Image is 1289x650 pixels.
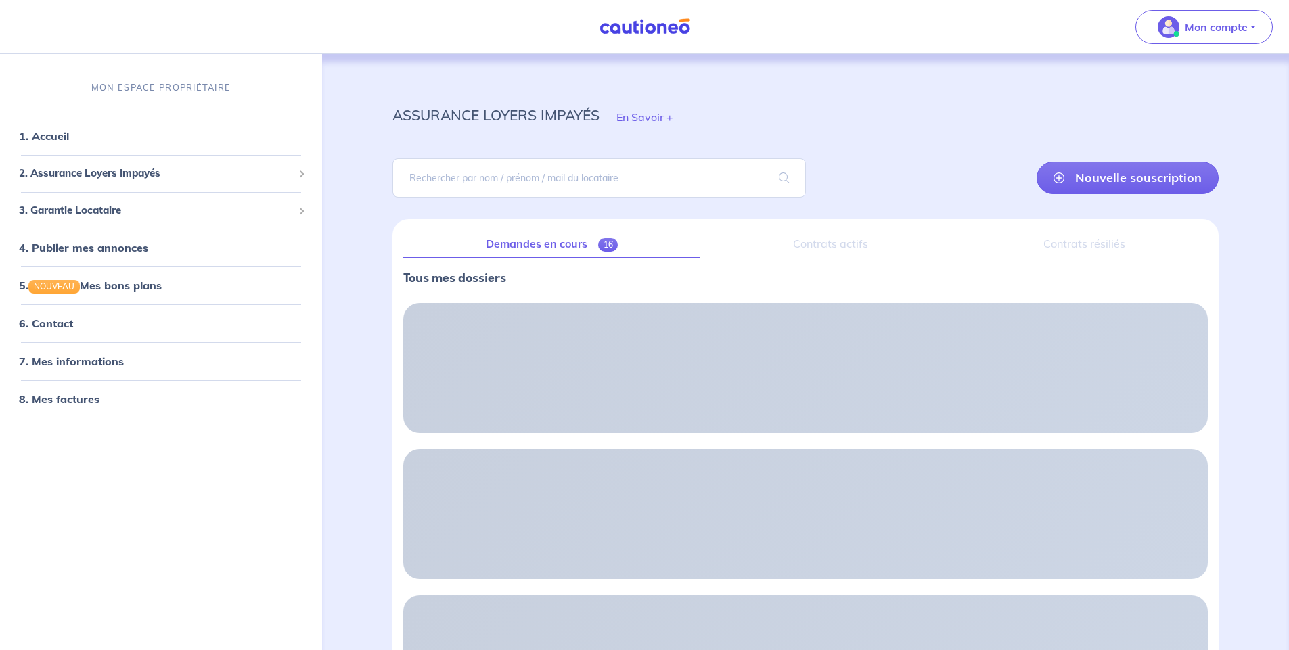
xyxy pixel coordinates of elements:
input: Rechercher par nom / prénom / mail du locataire [392,158,805,198]
a: 8. Mes factures [19,392,99,406]
a: Nouvelle souscription [1037,162,1219,194]
div: 8. Mes factures [5,386,317,413]
a: 1. Accueil [19,129,69,143]
img: illu_account_valid_menu.svg [1158,16,1179,38]
button: En Savoir + [600,97,690,137]
a: Demandes en cours16 [403,230,700,258]
p: Mon compte [1185,19,1248,35]
div: 1. Accueil [5,122,317,149]
div: 4. Publier mes annonces [5,234,317,261]
img: Cautioneo [594,18,696,35]
button: illu_account_valid_menu.svgMon compte [1135,10,1273,44]
p: assurance loyers impayés [392,103,600,127]
span: 2. Assurance Loyers Impayés [19,166,293,181]
span: 16 [598,238,618,252]
div: 7. Mes informations [5,348,317,375]
p: MON ESPACE PROPRIÉTAIRE [91,81,231,94]
span: search [763,159,806,197]
a: 5.NOUVEAUMes bons plans [19,279,162,292]
p: Tous mes dossiers [403,269,1208,287]
a: 7. Mes informations [19,354,124,368]
a: 6. Contact [19,317,73,330]
div: 6. Contact [5,310,317,337]
div: 3. Garantie Locataire [5,198,317,224]
a: 4. Publier mes annonces [19,241,148,254]
div: 2. Assurance Loyers Impayés [5,160,317,187]
div: 5.NOUVEAUMes bons plans [5,272,317,299]
span: 3. Garantie Locataire [19,203,293,218]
